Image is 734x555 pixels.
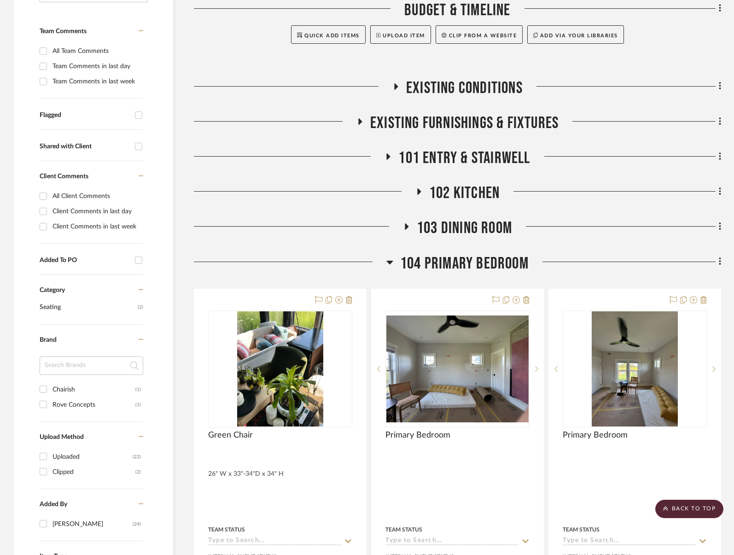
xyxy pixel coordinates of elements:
span: 104 Primary Bedroom [400,254,529,274]
div: (2) [135,465,141,479]
div: Chairish [52,382,135,397]
span: Client Comments [40,173,88,180]
span: Seating [40,299,135,315]
span: 101 Entry & Stairwell [398,148,530,168]
img: Primary Bedroom [386,315,529,422]
span: 102 Kitchen [429,183,500,203]
span: Green Chair [208,430,253,440]
div: Clipped [52,465,135,479]
input: Type to Search… [208,537,341,546]
button: Quick Add Items [291,25,366,44]
span: Primary Bedroom [385,430,450,440]
span: Added By [40,501,67,508]
div: Team Status [208,526,245,534]
div: Rove Concepts [52,397,135,412]
div: All Client Comments [52,189,141,204]
div: Team Comments in last week [52,74,141,89]
div: Client Comments in last week [52,219,141,234]
input: Search Brands [40,356,143,375]
div: Team Comments in last day [52,59,141,74]
span: (2) [138,300,143,315]
div: Client Comments in last day [52,204,141,219]
span: Team Comments [40,28,87,35]
span: Upload Method [40,434,84,440]
div: Uploaded [52,450,133,464]
div: (24) [133,517,141,532]
div: [PERSON_NAME] [52,517,133,532]
div: Team Status [385,526,422,534]
div: Added To PO [40,257,130,264]
span: Primary Bedroom [563,430,628,440]
div: Shared with Client [40,143,130,151]
div: All Team Comments [52,44,141,58]
span: Existing Furnishings & Fixtures [370,113,559,133]
div: Flagged [40,111,130,119]
span: Brand [40,337,57,343]
input: Type to Search… [385,537,518,546]
div: Team Status [563,526,600,534]
div: (22) [133,450,141,464]
button: Add via your libraries [527,25,624,44]
img: Primary Bedroom [592,311,678,426]
div: (1) [135,397,141,412]
span: Quick Add Items [304,33,360,38]
input: Type to Search… [563,537,696,546]
scroll-to-top-button: BACK TO TOP [655,500,723,518]
img: Green Chair [237,311,324,426]
span: Existing Conditions [406,78,523,98]
button: Clip from a website [436,25,523,44]
span: 103 Dining Room [417,218,512,238]
div: (1) [135,382,141,397]
span: Category [40,286,65,294]
button: Upload Item [370,25,431,44]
